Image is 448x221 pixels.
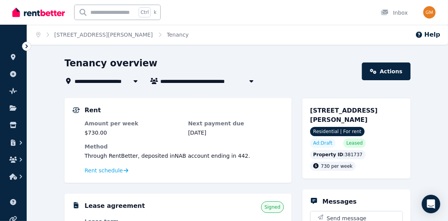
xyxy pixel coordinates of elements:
dt: Method [85,143,284,150]
div: Open Intercom Messenger [422,195,440,213]
a: [STREET_ADDRESS][PERSON_NAME] [54,32,153,38]
span: Leased [346,140,363,146]
dt: Amount per week [85,120,180,127]
span: Tenancy [167,31,189,39]
img: Rental Payments [72,107,80,113]
span: Ctrl [139,7,151,17]
span: Signed [265,204,280,210]
span: Ad: Draft [313,140,333,146]
div: Inbox [381,9,408,17]
span: k [154,9,156,15]
button: Help [415,30,440,39]
span: Rent schedule [85,167,123,174]
span: Residential | For rent [310,127,365,136]
dd: [DATE] [188,129,284,137]
img: RentBetter [12,7,65,18]
h5: Lease agreement [85,201,145,211]
dd: $730.00 [85,129,180,137]
span: 730 per week [321,164,353,169]
span: [STREET_ADDRESS][PERSON_NAME] [310,107,378,123]
h1: Tenancy overview [64,57,158,69]
h5: Messages [322,197,356,206]
h5: Rent [85,106,101,115]
div: : 381737 [310,150,366,159]
nav: Breadcrumb [27,25,198,45]
a: Actions [362,62,411,80]
span: Property ID [313,152,343,158]
span: Through RentBetter , deposited in NAB account ending in 442 . [85,153,250,159]
dt: Next payment due [188,120,284,127]
img: Gopi Modi [423,6,436,19]
a: Rent schedule [85,167,129,174]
